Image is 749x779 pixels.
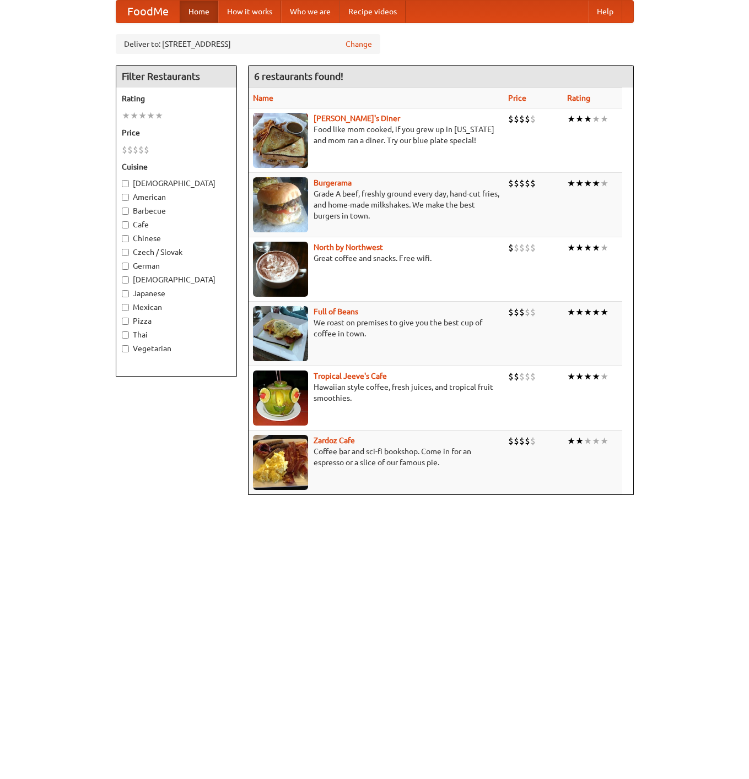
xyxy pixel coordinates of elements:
[122,178,231,189] label: [DEMOGRAPHIC_DATA]
[519,371,525,383] li: $
[567,435,575,447] li: ★
[122,288,231,299] label: Japanese
[122,274,231,285] label: [DEMOGRAPHIC_DATA]
[253,177,308,232] img: burgerama.jpg
[127,144,133,156] li: $
[584,242,592,254] li: ★
[253,435,308,490] img: zardoz.jpg
[514,371,519,383] li: $
[155,110,163,122] li: ★
[122,110,130,122] li: ★
[530,177,536,189] li: $
[253,306,308,361] img: beans.jpg
[567,242,575,254] li: ★
[525,371,530,383] li: $
[514,177,519,189] li: $
[519,177,525,189] li: $
[122,343,231,354] label: Vegetarian
[514,242,519,254] li: $
[584,435,592,447] li: ★
[122,144,127,156] li: $
[600,113,608,125] li: ★
[530,306,536,318] li: $
[130,110,138,122] li: ★
[575,306,584,318] li: ★
[116,34,380,54] div: Deliver to: [STREET_ADDRESS]
[122,233,231,244] label: Chinese
[508,306,514,318] li: $
[147,110,155,122] li: ★
[567,113,575,125] li: ★
[144,144,149,156] li: $
[122,302,231,313] label: Mexican
[122,249,129,256] input: Czech / Slovak
[122,205,231,216] label: Barbecue
[575,177,584,189] li: ★
[122,318,129,325] input: Pizza
[122,315,231,326] label: Pizza
[575,113,584,125] li: ★
[600,242,608,254] li: ★
[122,329,231,340] label: Thai
[253,371,308,426] img: jeeves.jpg
[508,371,514,383] li: $
[584,306,592,318] li: ★
[218,1,281,23] a: How it works
[253,94,273,102] a: Name
[514,113,519,125] li: $
[122,260,231,271] label: German
[525,242,530,254] li: $
[592,242,600,254] li: ★
[508,435,514,447] li: $
[122,247,231,258] label: Czech / Slovak
[600,306,608,318] li: ★
[122,331,129,339] input: Thai
[514,435,519,447] li: $
[600,371,608,383] li: ★
[508,242,514,254] li: $
[122,290,129,297] input: Japanese
[253,446,499,468] p: Coffee bar and sci-fi bookshop. Come in for an espresso or a slice of our famous pie.
[525,177,530,189] li: $
[122,219,231,230] label: Cafe
[253,382,499,404] p: Hawaiian style coffee, fresh juices, and tropical fruit smoothies.
[508,113,514,125] li: $
[600,177,608,189] li: ★
[314,178,352,187] a: Burgerama
[314,307,358,316] a: Full of Beans
[588,1,622,23] a: Help
[314,436,355,445] b: Zardoz Cafe
[122,276,129,284] input: [DEMOGRAPHIC_DATA]
[254,71,343,81] ng-pluralize: 6 restaurants found!
[122,93,231,104] h5: Rating
[253,188,499,221] p: Grade A beef, freshly ground every day, hand-cut fries, and home-made milkshakes. We make the bes...
[346,39,372,50] a: Change
[253,124,499,146] p: Food like mom cooked, if you grew up in [US_STATE] and mom ran a diner. Try our blue plate special!
[314,243,383,252] a: North by Northwest
[592,306,600,318] li: ★
[122,208,129,215] input: Barbecue
[340,1,406,23] a: Recipe videos
[592,435,600,447] li: ★
[525,435,530,447] li: $
[138,144,144,156] li: $
[508,177,514,189] li: $
[122,235,129,242] input: Chinese
[575,371,584,383] li: ★
[525,113,530,125] li: $
[253,253,499,264] p: Great coffee and snacks. Free wifi.
[133,144,138,156] li: $
[519,242,525,254] li: $
[592,371,600,383] li: ★
[567,94,590,102] a: Rating
[122,263,129,270] input: German
[122,194,129,201] input: American
[122,345,129,352] input: Vegetarian
[116,1,180,23] a: FoodMe
[567,306,575,318] li: ★
[314,114,400,123] a: [PERSON_NAME]'s Diner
